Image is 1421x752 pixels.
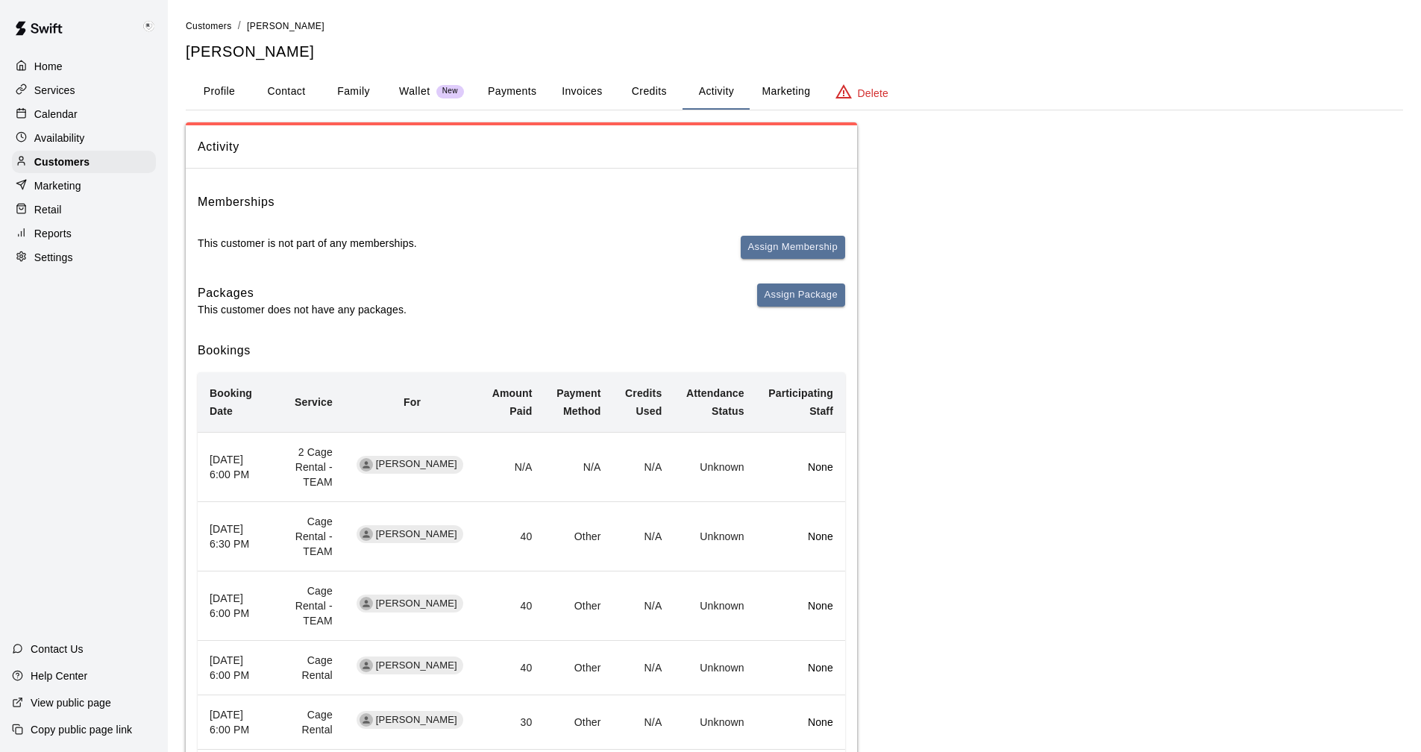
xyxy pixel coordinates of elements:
p: Calendar [34,107,78,122]
p: Reports [34,226,72,241]
td: Unknown [674,641,756,695]
td: Other [544,641,612,695]
span: [PERSON_NAME] [370,659,463,673]
a: Availability [12,127,156,149]
td: N/A [613,571,674,641]
img: Keith Brooks [139,18,157,36]
span: [PERSON_NAME] [247,21,324,31]
span: [PERSON_NAME] [370,713,463,727]
a: Customers [12,151,156,173]
b: Attendance Status [686,387,744,417]
span: [PERSON_NAME] [370,527,463,542]
td: 30 [480,695,544,750]
td: Cage Rental [265,695,345,750]
td: Cage Rental - TEAM [265,502,345,571]
div: Josh Aguirre [360,527,373,541]
a: Reports [12,222,156,245]
div: Marketing [12,175,156,197]
p: Help Center [31,668,87,683]
td: N/A [544,432,612,501]
button: Assign Membership [741,236,845,259]
div: Josh Aguirre [360,597,373,610]
button: Credits [615,74,683,110]
p: Marketing [34,178,81,193]
td: Unknown [674,502,756,571]
p: Availability [34,131,85,145]
h6: Packages [198,283,407,303]
button: Activity [683,74,750,110]
p: Customers [34,154,90,169]
p: None [768,460,833,474]
td: 40 [480,571,544,641]
button: Marketing [750,74,822,110]
b: Booking Date [210,387,252,417]
p: Retail [34,202,62,217]
span: [PERSON_NAME] [370,457,463,471]
a: Settings [12,246,156,269]
th: [DATE] 6:00 PM [198,432,265,501]
b: Payment Method [556,387,600,417]
b: Amount Paid [492,387,533,417]
th: [DATE] 6:00 PM [198,571,265,641]
td: Unknown [674,432,756,501]
button: Contact [253,74,320,110]
th: [DATE] 6:00 PM [198,695,265,750]
span: New [436,87,464,96]
div: basic tabs example [186,74,1403,110]
h6: Memberships [198,192,275,212]
p: This customer is not part of any memberships. [198,236,417,251]
b: Participating Staff [768,387,833,417]
div: Keith Brooks [137,12,168,42]
p: Wallet [399,84,430,99]
b: Credits Used [625,387,662,417]
a: Retail [12,198,156,221]
p: None [768,715,833,730]
th: [DATE] 6:30 PM [198,502,265,571]
p: None [768,598,833,613]
td: N/A [613,641,674,695]
td: Cage Rental - TEAM [265,571,345,641]
td: N/A [613,432,674,501]
td: Other [544,695,612,750]
p: None [768,529,833,544]
a: Calendar [12,103,156,125]
div: Josh Aguirre [360,458,373,471]
button: Payments [476,74,548,110]
p: None [768,660,833,675]
a: Services [12,79,156,101]
div: Josh Aguirre [360,659,373,672]
p: Delete [858,86,888,101]
td: Other [544,571,612,641]
div: Josh Aguirre [360,713,373,727]
p: Contact Us [31,642,84,657]
td: 40 [480,502,544,571]
span: Customers [186,21,232,31]
td: N/A [613,695,674,750]
b: For [404,396,421,408]
p: This customer does not have any packages. [198,302,407,317]
td: N/A [480,432,544,501]
p: Copy public page link [31,722,132,737]
p: View public page [31,695,111,710]
td: Unknown [674,695,756,750]
p: Services [34,83,75,98]
h6: Bookings [198,341,845,360]
h5: [PERSON_NAME] [186,42,1403,62]
th: [DATE] 6:00 PM [198,641,265,695]
button: Invoices [548,74,615,110]
td: Unknown [674,571,756,641]
a: Customers [186,19,232,31]
div: Home [12,55,156,78]
button: Family [320,74,387,110]
span: [PERSON_NAME] [370,597,463,611]
span: Activity [198,137,845,157]
td: Other [544,502,612,571]
button: Assign Package [757,283,845,307]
